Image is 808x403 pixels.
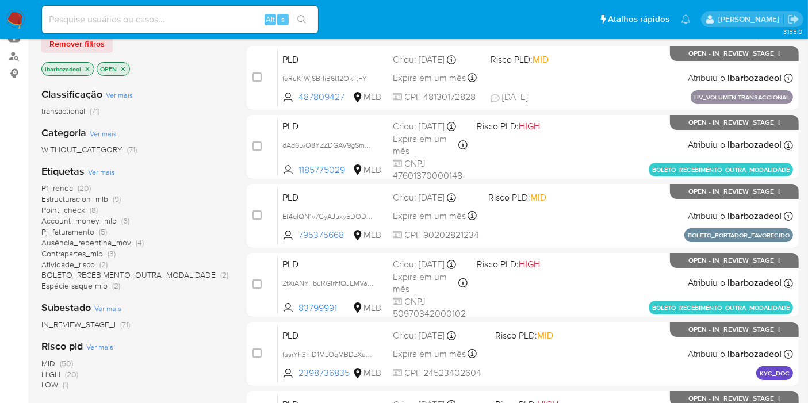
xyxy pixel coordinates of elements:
span: 3.155.0 [783,27,802,36]
input: Pesquise usuários ou casos... [42,12,318,27]
span: Alt [266,14,275,25]
a: Sair [787,13,799,25]
p: lucas.barboza@mercadolivre.com [718,14,783,25]
span: s [281,14,285,25]
span: Atalhos rápidos [608,13,669,25]
a: Notificações [681,14,691,24]
button: search-icon [290,11,313,28]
